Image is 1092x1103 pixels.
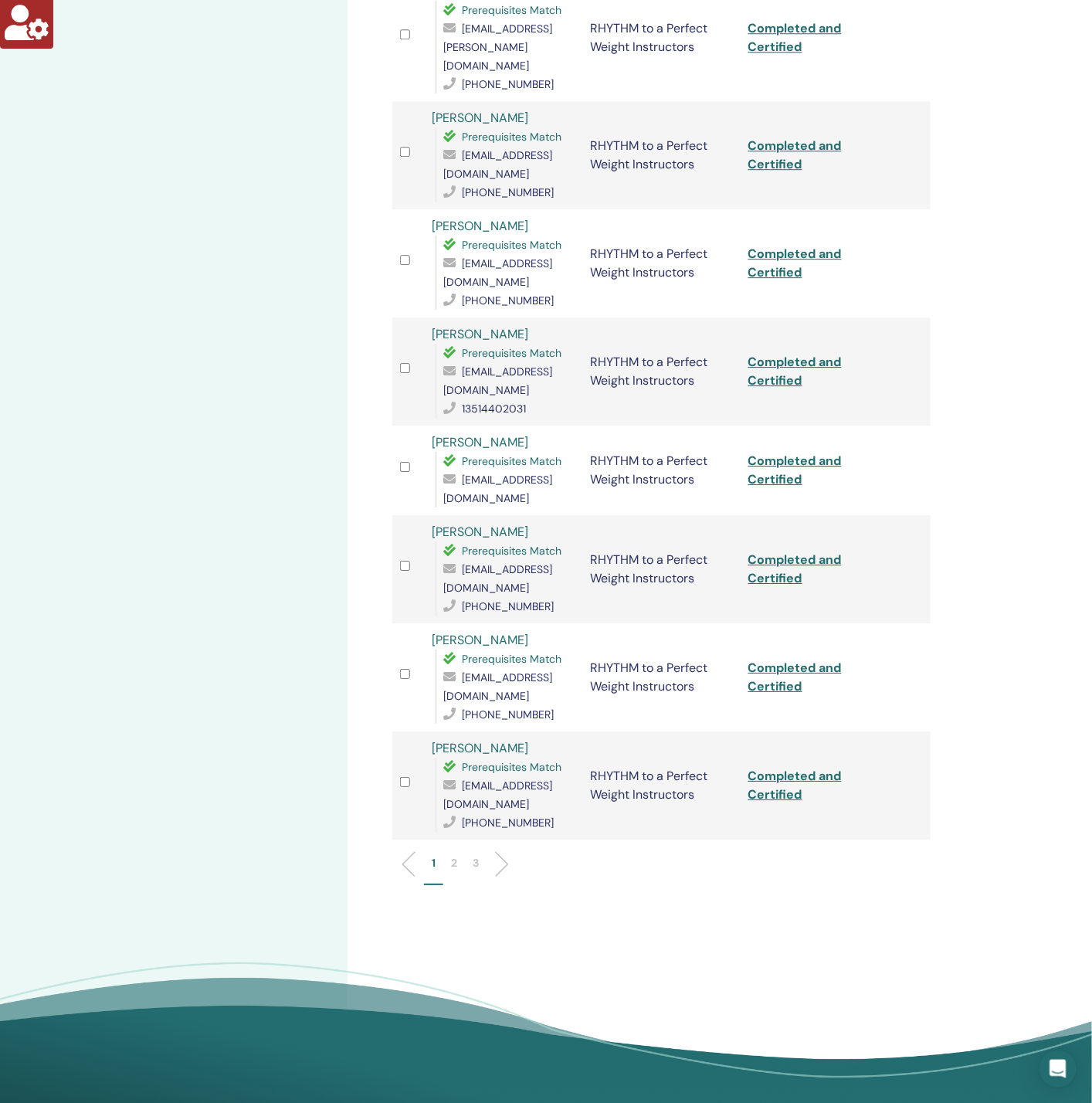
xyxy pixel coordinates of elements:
span: Prerequisites Match [462,346,561,360]
a: Completed and Certified [748,660,842,694]
span: Prerequisites Match [462,130,561,144]
span: [PHONE_NUMBER] [462,816,554,830]
span: [EMAIL_ADDRESS][DOMAIN_NAME] [443,256,552,289]
span: [PHONE_NUMBER] [462,708,554,721]
td: RHYTHM to a Perfect Weight Instructors [582,515,741,623]
span: [EMAIL_ADDRESS][DOMAIN_NAME] [443,562,552,595]
span: Prerequisites Match [462,544,561,558]
td: RHYTHM to a Perfect Weight Instructors [582,623,741,731]
a: Completed and Certified [748,246,842,280]
span: [PHONE_NUMBER] [462,294,554,307]
p: 3 [473,855,479,871]
a: Completed and Certified [748,20,842,55]
div: Open Intercom Messenger [1039,1050,1077,1088]
span: [EMAIL_ADDRESS][DOMAIN_NAME] [443,148,552,181]
span: Prerequisites Match [462,454,561,468]
span: Prerequisites Match [462,3,561,17]
a: Completed and Certified [748,551,842,586]
a: [PERSON_NAME] [432,524,528,540]
span: Prerequisites Match [462,238,561,252]
span: [EMAIL_ADDRESS][DOMAIN_NAME] [443,365,552,397]
span: [EMAIL_ADDRESS][DOMAIN_NAME] [443,670,552,703]
a: Completed and Certified [748,354,842,389]
span: 13514402031 [462,402,526,416]
span: [EMAIL_ADDRESS][PERSON_NAME][DOMAIN_NAME] [443,22,552,73]
a: [PERSON_NAME] [432,218,528,234]
td: RHYTHM to a Perfect Weight Instructors [582,209,741,317]
td: RHYTHM to a Perfect Weight Instructors [582,731,741,840]
a: Completed and Certified [748,768,842,803]
span: [PHONE_NUMBER] [462,185,554,199]
a: [PERSON_NAME] [432,434,528,450]
span: [EMAIL_ADDRESS][DOMAIN_NAME] [443,473,552,505]
a: [PERSON_NAME] [432,110,528,126]
span: [PHONE_NUMBER] [462,599,554,613]
a: Completed and Certified [748,137,842,172]
span: [PHONE_NUMBER] [462,77,554,91]
a: [PERSON_NAME] [432,326,528,342]
span: Prerequisites Match [462,652,561,666]
p: 1 [432,855,436,871]
td: RHYTHM to a Perfect Weight Instructors [582,317,741,426]
td: RHYTHM to a Perfect Weight Instructors [582,426,741,515]
span: Prerequisites Match [462,760,561,774]
a: [PERSON_NAME] [432,632,528,648]
a: Completed and Certified [748,453,842,487]
span: [EMAIL_ADDRESS][DOMAIN_NAME] [443,779,552,811]
a: [PERSON_NAME] [432,740,528,756]
p: 2 [451,855,457,871]
td: RHYTHM to a Perfect Weight Instructors [582,101,741,209]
